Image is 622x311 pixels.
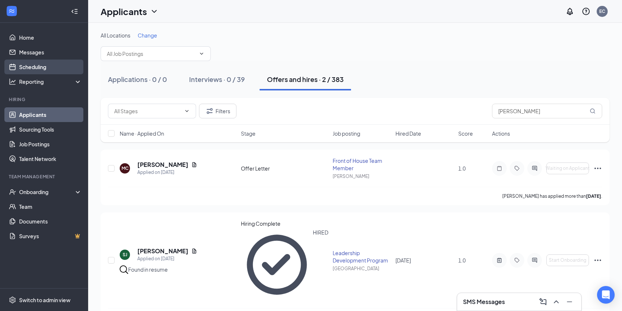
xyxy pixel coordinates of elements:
span: Waiting on Applicant [546,166,590,171]
div: Open Intercom Messenger [597,286,615,304]
svg: MagnifyingGlass [590,108,596,114]
h5: [PERSON_NAME] [137,161,188,169]
svg: Note [495,165,504,171]
svg: UserCheck [9,188,16,196]
svg: ActiveNote [495,257,504,263]
div: MC [122,165,129,171]
h5: [PERSON_NAME] [137,247,188,255]
span: 1.0 [458,257,466,264]
span: Change [138,32,157,39]
svg: ActiveChat [530,257,539,263]
a: Home [19,30,82,45]
svg: WorkstreamLogo [8,7,15,15]
svg: Tag [513,257,521,263]
div: EC [599,8,605,14]
div: Front of House Team Member [333,157,391,172]
svg: Notifications [565,7,574,16]
a: Job Postings [19,137,82,151]
svg: Settings [9,296,16,304]
div: Team Management [9,174,80,180]
svg: Document [191,248,197,254]
div: Leadership Development Program [333,249,391,264]
svg: ComposeMessage [539,297,547,306]
span: Stage [241,130,256,137]
div: Offer Letter [241,165,328,172]
div: Switch to admin view [19,296,70,304]
svg: Filter [205,107,214,115]
button: Minimize [564,296,575,308]
a: Scheduling [19,60,82,74]
span: Start Onboarding [549,258,586,263]
span: Hired Date [395,130,421,137]
input: Search in offers and hires [492,104,602,118]
b: [DATE] [586,193,601,199]
div: HIRED [313,229,328,301]
svg: CheckmarkCircle [241,229,313,301]
div: Offers and hires · 2 / 383 [267,75,344,84]
div: Found in resume [128,266,168,273]
p: [PERSON_NAME] has applied more than . [502,193,602,199]
div: Applied on [DATE] [137,169,197,176]
span: Actions [492,130,510,137]
svg: Document [191,162,197,168]
svg: ActiveChat [530,165,539,171]
div: Interviews · 0 / 39 [189,75,245,84]
img: search.bf7aa3482b7795d4f01b.svg [120,265,128,274]
svg: Collapse [71,8,78,15]
button: Waiting on Applicant [546,162,589,174]
a: SurveysCrown [19,229,82,243]
button: Filter Filters [199,104,236,118]
svg: Ellipses [593,164,602,173]
span: Score [458,130,473,137]
div: [GEOGRAPHIC_DATA] [333,265,391,272]
div: Applied on [DATE] [137,255,197,262]
span: [DATE] [395,257,411,264]
svg: Minimize [565,297,574,306]
span: Name · Applied On [120,130,164,137]
a: Talent Network [19,151,82,166]
span: 1.0 [458,165,466,172]
svg: ChevronUp [552,297,561,306]
div: Applications · 0 / 0 [108,75,167,84]
input: All Stages [114,107,181,115]
a: Sourcing Tools [19,122,82,137]
svg: ChevronDown [150,7,159,16]
a: Applicants [19,107,82,122]
div: Hiring [9,96,80,103]
svg: QuestionInfo [582,7,590,16]
span: Job posting [333,130,360,137]
svg: ChevronDown [199,51,205,57]
a: Team [19,199,82,214]
h1: Applicants [101,5,147,18]
button: ChevronUp [550,296,562,308]
svg: Tag [513,165,521,171]
svg: ChevronDown [184,108,190,114]
a: Messages [19,45,82,60]
a: Documents [19,214,82,229]
button: ComposeMessage [537,296,549,308]
svg: Ellipses [593,256,602,265]
input: All Job Postings [107,50,196,58]
div: Hiring Complete [241,220,328,227]
div: Reporting [19,78,82,85]
div: [PERSON_NAME] [333,173,391,179]
div: SJ [123,251,127,258]
div: Onboarding [19,188,76,196]
button: Start Onboarding [546,254,589,266]
svg: Analysis [9,78,16,85]
span: All Locations [101,32,130,39]
h3: SMS Messages [463,298,505,306]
